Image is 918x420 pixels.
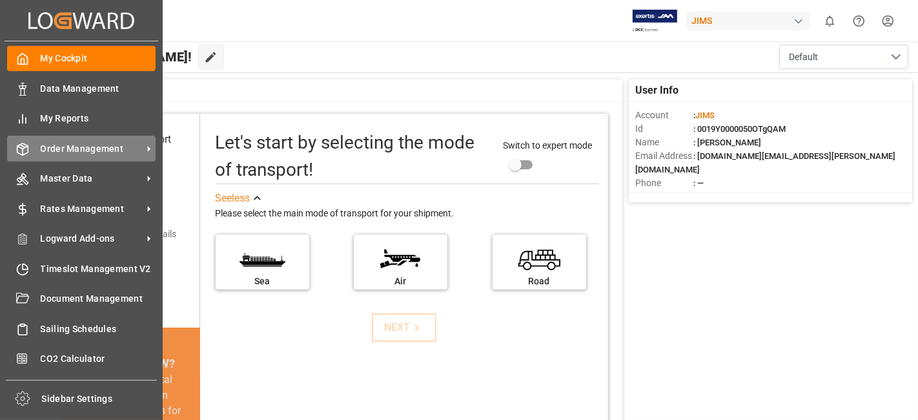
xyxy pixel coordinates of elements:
[693,192,726,202] span: : Shipper
[693,124,786,134] span: : 0019Y0000050OTgQAM
[635,136,693,149] span: Name
[7,46,156,71] a: My Cockpit
[635,83,678,98] span: User Info
[635,109,693,122] span: Account
[695,110,715,120] span: JIMS
[635,122,693,136] span: Id
[216,206,599,222] div: Please select the main mode of transport for your shipment.
[41,292,156,306] span: Document Management
[41,52,156,65] span: My Cockpit
[635,190,693,204] span: Account Type
[384,320,423,335] div: NEXT
[693,138,761,147] span: : [PERSON_NAME]
[41,142,143,156] span: Order Management
[693,178,704,188] span: : —
[499,275,580,288] div: Road
[216,191,250,206] div: See less
[96,227,176,241] div: Add shipping details
[41,232,143,246] span: Logward Add-ons
[41,172,143,185] span: Master Data
[7,316,156,341] a: Sailing Schedules
[7,346,156,372] a: CO2 Calculator
[41,202,143,216] span: Rates Management
[7,76,156,101] a: Data Management
[372,313,436,342] button: NEXT
[686,8,815,33] button: JIMS
[7,286,156,311] a: Document Management
[42,392,158,406] span: Sidebar Settings
[41,112,156,125] span: My Reports
[503,140,592,151] span: Switch to expert mode
[41,352,156,366] span: CO2 Calculator
[216,129,490,184] div: Let's start by selecting the mode of transport!
[635,149,693,163] span: Email Address
[815,6,844,36] button: show 0 new notifications
[53,45,192,69] span: Hello [PERSON_NAME]!
[41,322,156,336] span: Sailing Schedules
[635,176,693,190] span: Phone
[7,376,156,401] a: Tracking Shipment
[844,6,873,36] button: Help Center
[633,10,677,32] img: Exertis%20JAM%20-%20Email%20Logo.jpg_1722504956.jpg
[635,151,895,174] span: : [DOMAIN_NAME][EMAIL_ADDRESS][PERSON_NAME][DOMAIN_NAME]
[41,262,156,276] span: Timeslot Management V2
[222,275,303,288] div: Sea
[41,82,156,96] span: Data Management
[7,106,156,131] a: My Reports
[686,12,810,30] div: JIMS
[779,45,908,69] button: open menu
[7,256,156,281] a: Timeslot Management V2
[789,50,818,64] span: Default
[693,110,715,120] span: :
[360,275,441,288] div: Air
